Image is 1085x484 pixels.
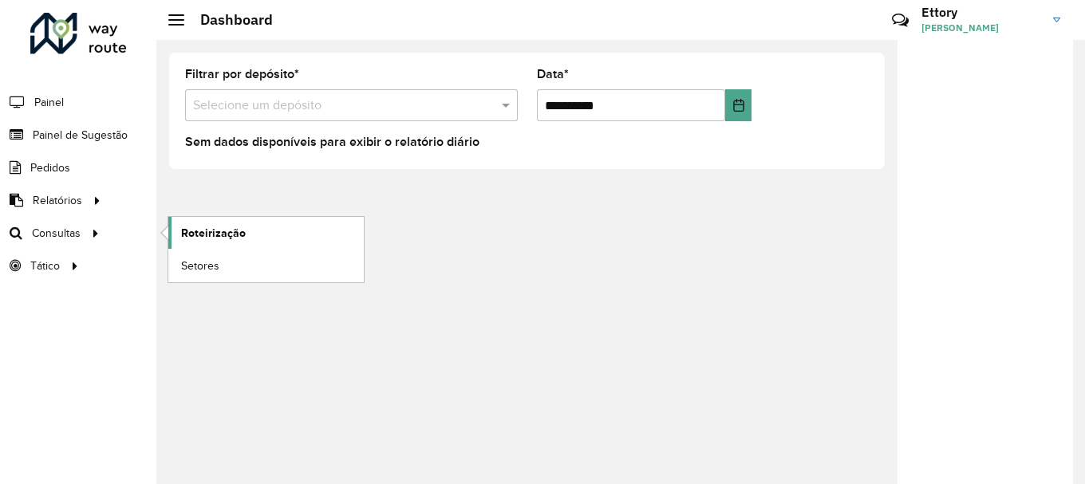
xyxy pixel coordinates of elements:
[725,89,752,121] button: Choose Date
[181,225,246,242] span: Roteirização
[185,65,299,84] label: Filtrar por depósito
[33,192,82,209] span: Relatórios
[921,21,1041,35] span: [PERSON_NAME]
[921,5,1041,20] h3: Ettory
[30,159,70,176] span: Pedidos
[184,11,273,29] h2: Dashboard
[883,3,917,37] a: Contato Rápido
[185,132,479,151] label: Sem dados disponíveis para exibir o relatório diário
[33,127,128,144] span: Painel de Sugestão
[168,217,364,249] a: Roteirização
[34,94,64,111] span: Painel
[168,250,364,281] a: Setores
[32,225,81,242] span: Consultas
[181,258,219,274] span: Setores
[537,65,569,84] label: Data
[30,258,60,274] span: Tático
